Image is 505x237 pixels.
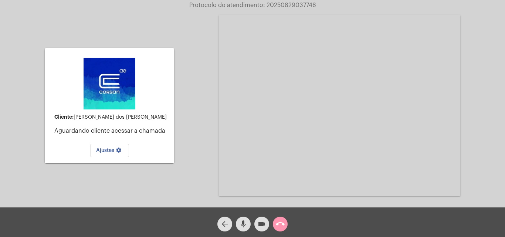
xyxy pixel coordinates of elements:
[54,114,74,119] strong: Cliente:
[84,58,135,109] img: d4669ae0-8c07-2337-4f67-34b0df7f5ae4.jpeg
[257,220,266,228] mat-icon: videocam
[54,114,168,120] div: [PERSON_NAME] dos [PERSON_NAME]
[220,220,229,228] mat-icon: arrow_back
[90,144,129,157] button: Ajustes
[239,220,248,228] mat-icon: mic
[96,148,123,153] span: Ajustes
[276,220,285,228] mat-icon: call_end
[114,147,123,156] mat-icon: settings
[189,2,316,8] span: Protocolo do atendimento: 20250829037748
[54,128,168,134] p: Aguardando cliente acessar a chamada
